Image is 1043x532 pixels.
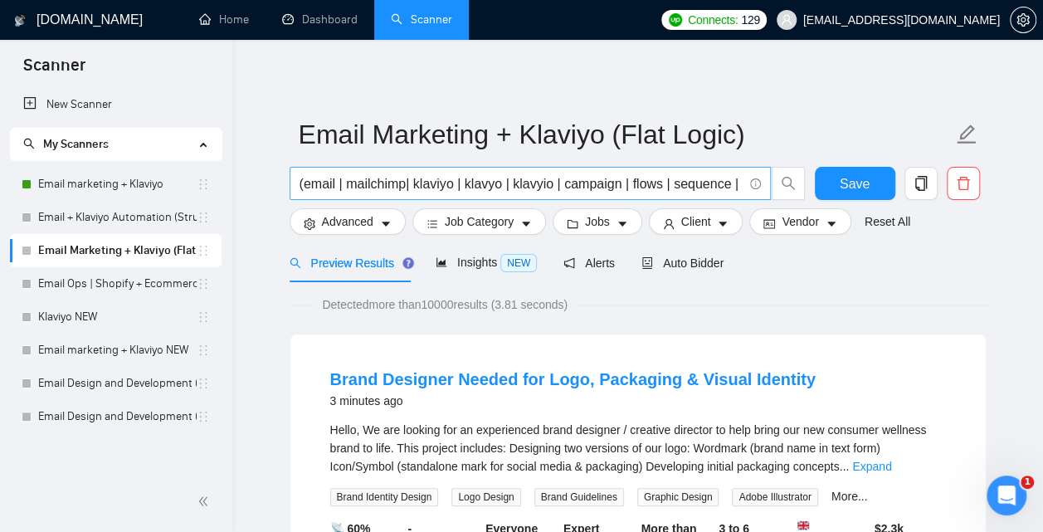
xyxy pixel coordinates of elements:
[197,493,214,510] span: double-left
[197,344,210,357] span: holder
[10,400,222,433] li: Email Design and Development (Structured Logic)
[831,490,868,503] a: More...
[781,14,792,26] span: user
[1010,7,1036,33] button: setting
[732,488,817,506] span: Adobe Illustrator
[10,300,222,334] li: Klaviyo NEW
[330,488,439,506] span: Brand Identity Design
[852,460,891,473] a: Expand
[282,12,358,27] a: dashboardDashboard
[637,488,719,506] span: Graphic Design
[300,173,743,194] input: Search Freelance Jobs...
[688,11,738,29] span: Connects:
[14,7,26,34] img: logo
[197,310,210,324] span: holder
[23,138,35,149] span: search
[948,176,979,191] span: delete
[426,217,438,230] span: bars
[749,208,850,235] button: idcardVendorcaret-down
[445,212,514,231] span: Job Category
[772,167,805,200] button: search
[617,217,628,230] span: caret-down
[1021,476,1034,489] span: 1
[38,367,197,400] a: Email Design and Development (Flat Logic)
[330,391,816,411] div: 3 minutes ago
[310,295,579,314] span: Detected more than 10000 results (3.81 seconds)
[865,212,910,231] a: Reset All
[299,114,953,155] input: Scanner name...
[412,208,546,235] button: barsJob Categorycaret-down
[197,244,210,257] span: holder
[563,257,575,269] span: notification
[436,256,537,269] span: Insights
[773,176,804,191] span: search
[10,201,222,234] li: Email + Klaviyo Automation (Structured Logic)
[904,167,938,200] button: copy
[38,400,197,433] a: Email Design and Development (Structured Logic)
[290,208,406,235] button: settingAdvancedcaret-down
[23,137,109,151] span: My Scanners
[669,13,682,27] img: upwork-logo.png
[1011,13,1036,27] span: setting
[290,256,409,270] span: Preview Results
[451,488,520,506] span: Logo Design
[641,256,724,270] span: Auto Bidder
[987,476,1026,515] iframe: Intercom live chat
[401,256,416,271] div: Tooltip anchor
[649,208,743,235] button: userClientcaret-down
[10,367,222,400] li: Email Design and Development (Flat Logic)
[826,217,837,230] span: caret-down
[330,370,816,388] a: Brand Designer Needed for Logo, Packaging & Visual Identity
[38,267,197,300] a: Email Ops | Shopify + Ecommerce
[436,256,447,268] span: area-chart
[553,208,642,235] button: folderJobscaret-down
[304,217,315,230] span: setting
[23,88,208,121] a: New Scanner
[38,334,197,367] a: Email marketing + Klaviyo NEW
[10,234,222,267] li: Email Marketing + Klaviyo (Flat Logic)
[500,254,537,272] span: NEW
[38,201,197,234] a: Email + Klaviyo Automation (Structured Logic)
[199,12,249,27] a: homeHome
[10,88,222,121] li: New Scanner
[330,421,946,476] div: Hello, We are looking for an experienced brand designer / creative director to help bring our new...
[750,178,761,189] span: info-circle
[815,167,895,200] button: Save
[197,178,210,191] span: holder
[534,488,624,506] span: Brand Guidelines
[197,410,210,423] span: holder
[43,137,109,151] span: My Scanners
[10,334,222,367] li: Email marketing + Klaviyo NEW
[10,53,99,88] span: Scanner
[641,257,653,269] span: robot
[840,173,870,194] span: Save
[563,256,615,270] span: Alerts
[681,212,711,231] span: Client
[10,168,222,201] li: Email marketing + Klaviyo
[763,217,775,230] span: idcard
[322,212,373,231] span: Advanced
[290,257,301,269] span: search
[956,124,977,145] span: edit
[1010,13,1036,27] a: setting
[567,217,578,230] span: folder
[197,277,210,290] span: holder
[380,217,392,230] span: caret-down
[947,167,980,200] button: delete
[520,217,532,230] span: caret-down
[38,168,197,201] a: Email marketing + Klaviyo
[782,212,818,231] span: Vendor
[585,212,610,231] span: Jobs
[797,520,809,531] img: 🇬🇧
[840,460,850,473] span: ...
[10,267,222,300] li: Email Ops | Shopify + Ecommerce
[197,377,210,390] span: holder
[741,11,759,29] span: 129
[391,12,452,27] a: searchScanner
[197,211,210,224] span: holder
[38,234,197,267] a: Email Marketing + Klaviyo (Flat Logic)
[905,176,937,191] span: copy
[38,300,197,334] a: Klaviyo NEW
[717,217,729,230] span: caret-down
[663,217,675,230] span: user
